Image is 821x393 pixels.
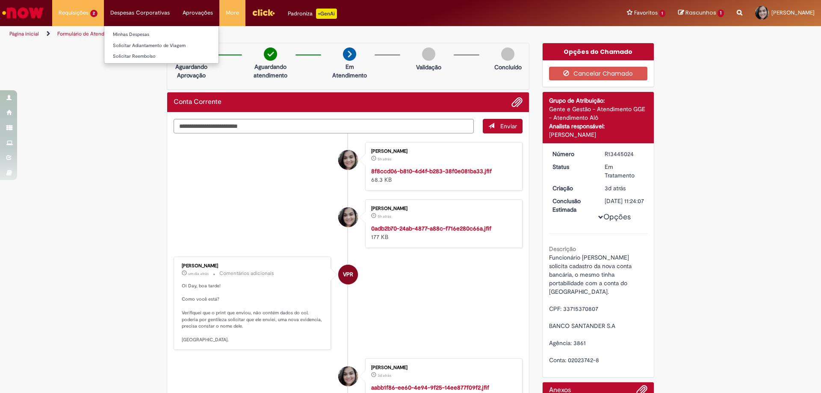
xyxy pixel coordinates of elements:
p: Aguardando atendimento [250,62,291,80]
p: Aguardando Aprovação [171,62,212,80]
dt: Status [546,163,599,171]
div: Grupo de Atribuição: [549,96,648,105]
img: arrow-next.png [343,47,356,61]
div: Padroniza [288,9,337,19]
span: 1 [718,9,724,17]
div: Dayana Maria Souza Santos [338,150,358,170]
img: img-circle-grey.png [501,47,514,61]
div: Dayana Maria Souza Santos [338,207,358,227]
div: [PERSON_NAME] [549,130,648,139]
span: Despesas Corporativas [110,9,170,17]
a: Minhas Despesas [104,30,219,39]
div: [PERSON_NAME] [371,149,514,154]
a: Formulário de Atendimento [57,30,121,37]
div: Gente e Gestão - Atendimento GGE - Atendimento Alô [549,105,648,122]
button: Adicionar anexos [511,97,523,108]
div: 177 KB [371,224,514,241]
div: Dayana Maria Souza Santos [338,366,358,386]
img: img-circle-grey.png [422,47,435,61]
span: 5h atrás [378,157,391,162]
a: Solicitar Reembolso [104,52,219,61]
p: Oi Day, boa tarde! Como você está? Verifiquei que o print que enviou, não contém dados do col. po... [182,283,324,343]
a: 0adb2b70-24ab-4877-a88c-f716e280c66a.jfif [371,225,491,232]
span: Requisições [59,9,89,17]
time: 26/08/2025 15:13:23 [188,271,209,276]
div: Vanessa Paiva Ribeiro [338,265,358,284]
div: Opções do Chamado [543,43,654,60]
div: Analista responsável: [549,122,648,130]
div: [PERSON_NAME] [182,263,324,269]
span: 1 [659,10,666,17]
ul: Trilhas de página [6,26,541,42]
span: 3d atrás [605,184,626,192]
a: Rascunhos [678,9,724,17]
dt: Número [546,150,599,158]
img: check-circle-green.png [264,47,277,61]
a: aabb1f86-ee60-4e94-9f25-14ee877f09f2.jfif [371,384,489,391]
dt: Conclusão Estimada [546,197,599,214]
a: Página inicial [9,30,39,37]
div: [PERSON_NAME] [371,365,514,370]
div: 25/08/2025 15:34:59 [605,184,644,192]
p: Concluído [494,63,522,71]
div: 68.3 KB [371,167,514,184]
p: Validação [416,63,441,71]
h2: Conta Corrente Histórico de tíquete [174,98,221,106]
span: Enviar [500,122,517,130]
b: Descrição [549,245,576,253]
span: 3d atrás [378,373,391,378]
button: Enviar [483,119,523,133]
span: VPR [343,264,353,285]
span: 2 [90,10,97,17]
a: 8f8ccd06-b810-4d4f-b283-38f0e081ba33.jfif [371,167,492,175]
span: Favoritos [634,9,658,17]
span: um dia atrás [188,271,209,276]
div: [DATE] 11:24:07 [605,197,644,205]
span: More [226,9,239,17]
ul: Despesas Corporativas [104,26,219,64]
time: 25/08/2025 15:34:13 [378,373,391,378]
time: 25/08/2025 15:34:59 [605,184,626,192]
span: [PERSON_NAME] [771,9,815,16]
time: 27/08/2025 11:02:27 [378,214,391,219]
div: Em Tratamento [605,163,644,180]
button: Cancelar Chamado [549,67,648,80]
p: Em Atendimento [329,62,370,80]
span: Aprovações [183,9,213,17]
textarea: Digite sua mensagem aqui... [174,119,474,133]
img: ServiceNow [1,4,45,21]
div: R13445024 [605,150,644,158]
span: 5h atrás [378,214,391,219]
dt: Criação [546,184,599,192]
img: click_logo_yellow_360x200.png [252,6,275,19]
span: Rascunhos [685,9,716,17]
p: +GenAi [316,9,337,19]
span: Funcionário [PERSON_NAME] solicita cadastro da nova conta bancária, o mesmo tinha portabilidade c... [549,254,633,364]
small: Comentários adicionais [219,270,274,277]
div: [PERSON_NAME] [371,206,514,211]
a: Solicitar Adiantamento de Viagem [104,41,219,50]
